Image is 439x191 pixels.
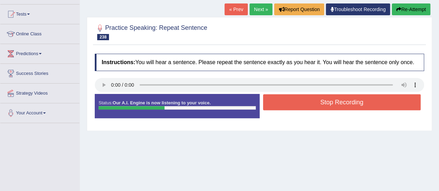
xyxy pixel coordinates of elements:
h4: You will hear a sentence. Please repeat the sentence exactly as you hear it. You will hear the se... [95,54,424,71]
a: Next » [250,3,272,15]
strong: Our A.I. Engine is now listening to your voice. [112,100,211,105]
a: « Prev [225,3,247,15]
a: Troubleshoot Recording [326,3,390,15]
a: Strategy Videos [0,84,79,101]
div: Status: [95,94,260,118]
h2: Practice Speaking: Repeat Sentence [95,23,207,40]
a: Tests [0,5,79,22]
button: Stop Recording [263,94,421,110]
span: 238 [97,34,109,40]
a: Online Class [0,24,79,42]
b: Instructions: [102,59,135,65]
button: Report Question [274,3,324,15]
a: Predictions [0,44,79,61]
a: Success Stories [0,64,79,81]
button: Re-Attempt [392,3,430,15]
a: Your Account [0,103,79,121]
